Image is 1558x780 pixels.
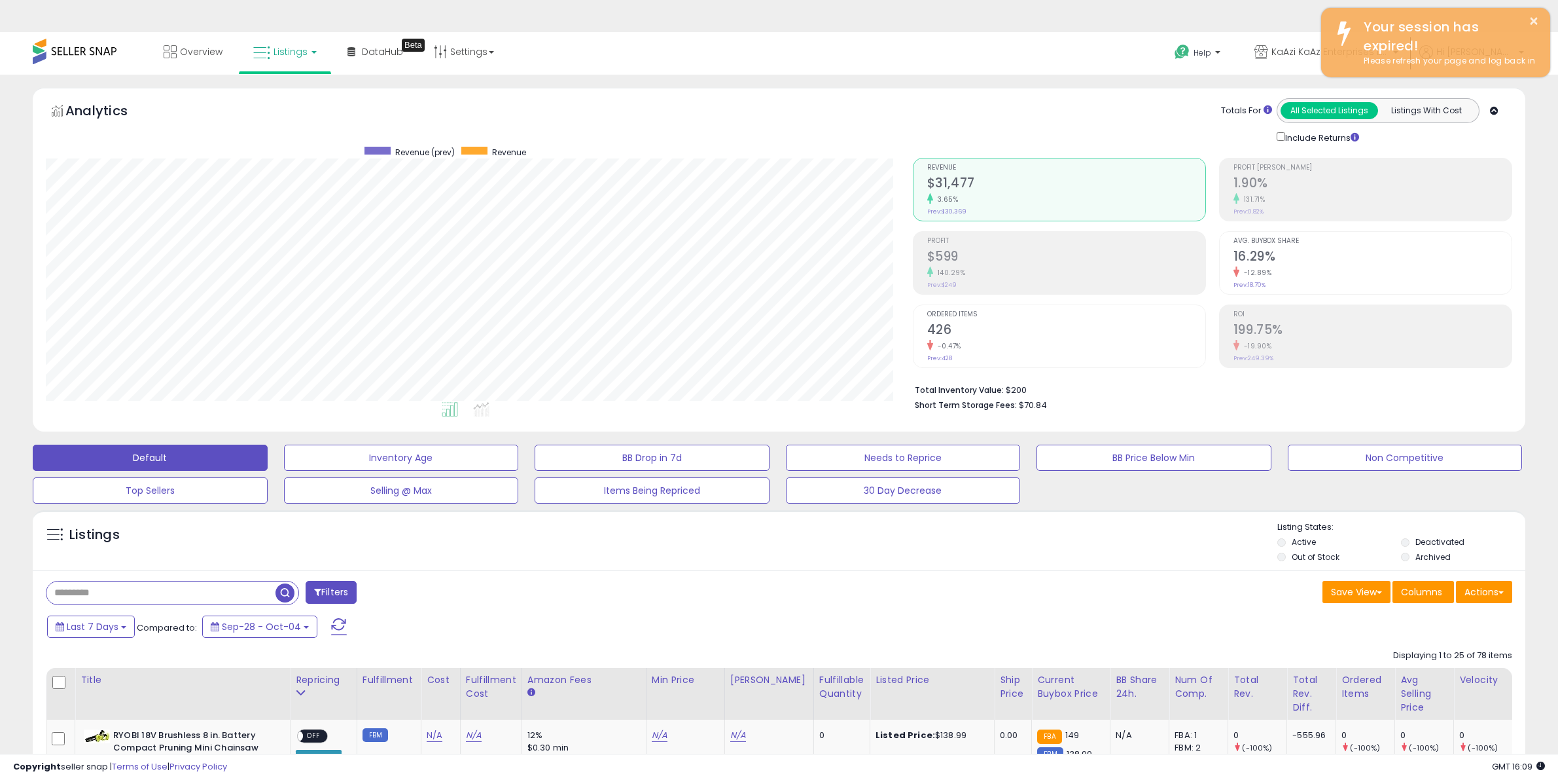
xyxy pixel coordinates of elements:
img: 41-C0Yx9F+L._SL40_.jpg [84,730,110,743]
div: Num of Comp. [1175,673,1222,701]
span: Revenue [492,147,526,158]
div: Ordered Items [1341,673,1389,701]
span: Compared to: [137,622,197,634]
label: Archived [1415,551,1451,563]
span: Revenue [927,164,1205,172]
div: Current Buybox Price [1037,673,1105,701]
div: Total Rev. Diff. [1292,673,1330,715]
div: 0 [1233,730,1286,741]
a: Overview [154,32,232,71]
div: [PERSON_NAME] [730,673,808,687]
small: 140.29% [933,268,966,278]
div: -555.96 [1292,730,1326,741]
span: Avg. Buybox Share [1233,238,1512,245]
button: Default [33,445,268,471]
small: 3.65% [933,195,959,204]
a: Listings [243,32,327,71]
div: BB Share 24h. [1116,673,1163,701]
button: Listings With Cost [1377,102,1475,119]
div: Ship Price [1000,673,1026,701]
small: 131.71% [1239,195,1266,204]
span: Help [1194,47,1211,58]
small: -12.89% [1239,268,1272,278]
button: 30 Day Decrease [786,477,1021,504]
span: Columns [1401,585,1442,599]
div: Tooltip anchor [402,39,425,52]
button: Sep-28 - Oct-04 [202,616,317,638]
small: Amazon Fees. [527,687,535,699]
small: FBM [363,728,388,742]
label: Out of Stock [1292,551,1339,563]
div: 0 [1400,730,1453,741]
a: Settings [424,32,504,71]
div: seller snap | | [13,761,227,773]
div: Min Price [652,673,719,687]
a: Privacy Policy [169,760,227,773]
a: N/A [652,729,667,742]
small: FBA [1037,730,1061,744]
div: 0 [1459,730,1512,741]
small: Prev: $249 [927,281,957,289]
button: Needs to Reprice [786,445,1021,471]
span: Last 7 Days [67,620,118,633]
button: Columns [1392,581,1454,603]
button: Items Being Repriced [535,477,770,504]
a: Help [1164,34,1233,75]
div: N/A [1116,730,1159,741]
a: DataHub [338,32,413,71]
div: Fulfillable Quantity [819,673,864,701]
p: Listing States: [1277,521,1525,534]
span: Profit [PERSON_NAME] [1233,164,1512,172]
span: Sep-28 - Oct-04 [222,620,301,633]
button: Actions [1456,581,1512,603]
span: DataHub [362,45,403,58]
h2: 1.90% [1233,176,1512,193]
small: Prev: 249.39% [1233,354,1273,362]
h2: 426 [927,322,1205,340]
div: Fulfillment Cost [466,673,516,701]
div: 0 [1341,730,1394,741]
span: Overview [180,45,222,58]
div: Fulfillment [363,673,416,687]
button: Inventory Age [284,445,519,471]
a: Terms of Use [112,760,168,773]
i: Get Help [1174,44,1190,60]
span: Ordered Items [927,311,1205,318]
div: 0.00 [1000,730,1021,741]
button: Selling @ Max [284,477,519,504]
h2: 16.29% [1233,249,1512,267]
h2: 199.75% [1233,322,1512,340]
div: 0 [819,730,860,741]
small: Prev: $30,369 [927,208,966,215]
label: Deactivated [1415,536,1464,548]
div: Total Rev. [1233,673,1281,701]
div: Repricing [296,673,351,687]
button: Last 7 Days [47,616,135,638]
span: $70.84 [1019,399,1047,411]
li: $200 [915,381,1502,397]
button: BB Price Below Min [1036,445,1271,471]
strong: Copyright [13,760,61,773]
div: 12% [527,730,636,741]
div: Title [80,673,285,687]
button: Top Sellers [33,477,268,504]
b: Short Term Storage Fees: [915,399,1017,411]
small: Prev: 0.82% [1233,208,1264,215]
span: 2025-10-13 16:09 GMT [1492,760,1545,773]
b: RYOBI 18V Brushless 8 in. Battery Compact Pruning Mini Chainsaw (Tool Only) [113,730,272,770]
h5: Analytics [65,102,153,123]
label: Active [1292,536,1316,548]
span: Listings [274,45,308,58]
div: Avg Selling Price [1400,673,1448,715]
a: N/A [466,729,482,742]
button: Filters [306,581,357,604]
button: Non Competitive [1288,445,1523,471]
div: Totals For [1221,105,1272,117]
div: Listed Price [876,673,989,687]
span: Revenue (prev) [395,147,455,158]
b: Total Inventory Value: [915,384,1004,396]
a: KaAzi KaAz Enterprises LLC [1245,32,1408,75]
div: Cost [427,673,455,687]
h2: $31,477 [927,176,1205,193]
div: Displaying 1 to 25 of 78 items [1393,650,1512,662]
